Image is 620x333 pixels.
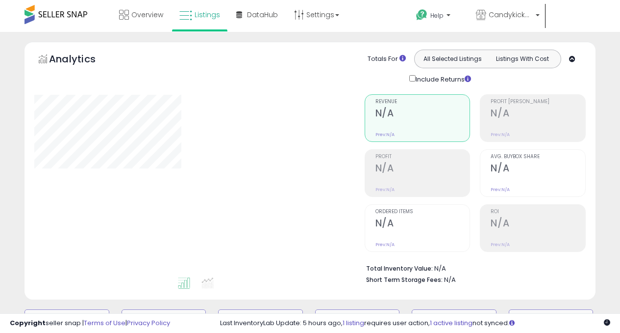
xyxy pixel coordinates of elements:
[491,132,510,138] small: Prev: N/A
[122,309,206,329] button: Repricing On
[247,10,278,20] span: DataHub
[491,163,585,176] h2: N/A
[375,99,470,105] span: Revenue
[131,10,163,20] span: Overview
[416,9,428,21] i: Get Help
[375,108,470,121] h2: N/A
[127,318,170,328] a: Privacy Policy
[402,73,483,84] div: Include Returns
[366,264,433,273] b: Total Inventory Value:
[430,11,444,20] span: Help
[195,10,220,20] span: Listings
[366,276,443,284] b: Short Term Storage Fees:
[491,99,585,105] span: Profit [PERSON_NAME]
[375,154,470,160] span: Profit
[375,218,470,231] h2: N/A
[412,309,496,329] button: Non Competitive
[509,309,594,329] button: Listings without Cost
[375,242,395,248] small: Prev: N/A
[25,309,109,329] button: Default
[315,309,400,329] button: Listings without Min/Max
[49,52,115,68] h5: Analytics
[218,309,303,329] button: Repricing Off
[220,319,610,328] div: Last InventoryLab Update: 5 hours ago, requires user action, not synced.
[444,275,456,284] span: N/A
[417,53,488,65] button: All Selected Listings
[368,55,406,64] div: Totals For
[489,10,533,20] span: Candykicksct
[375,132,395,138] small: Prev: N/A
[375,187,395,193] small: Prev: N/A
[375,209,470,215] span: Ordered Items
[10,318,46,328] strong: Copyright
[487,53,558,65] button: Listings With Cost
[491,108,585,121] h2: N/A
[375,163,470,176] h2: N/A
[10,319,170,328] div: seller snap | |
[491,218,585,231] h2: N/A
[408,1,467,32] a: Help
[430,318,472,328] a: 1 active listing
[491,187,510,193] small: Prev: N/A
[491,209,585,215] span: ROI
[491,154,585,160] span: Avg. Buybox Share
[509,320,515,326] i: Click here to read more about un-synced listings.
[343,318,364,328] a: 1 listing
[84,318,125,328] a: Terms of Use
[366,262,578,274] li: N/A
[491,242,510,248] small: Prev: N/A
